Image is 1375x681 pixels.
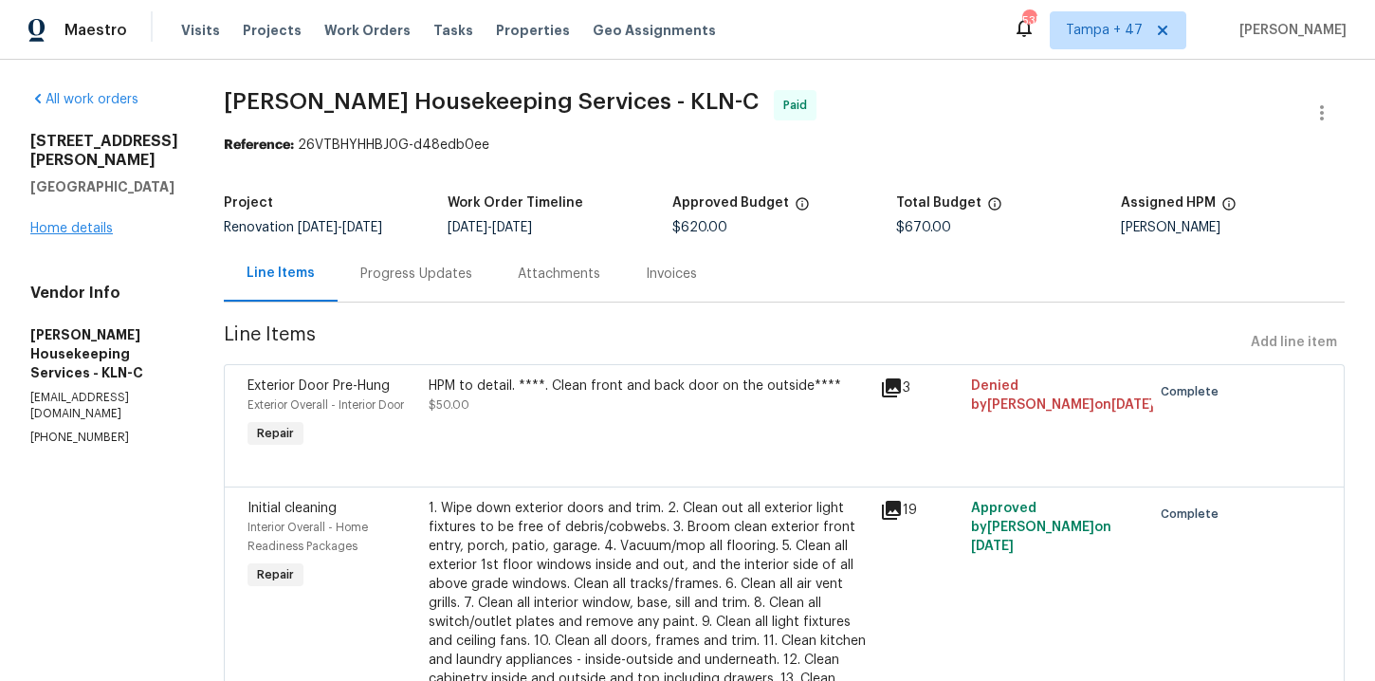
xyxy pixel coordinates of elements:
[224,138,294,152] b: Reference:
[247,379,390,393] span: Exterior Door Pre-Hung
[30,390,178,422] p: [EMAIL_ADDRESS][DOMAIN_NAME]
[492,221,532,234] span: [DATE]
[448,221,532,234] span: -
[224,136,1345,155] div: 26VTBHYHHBJ0G-d48edb0ee
[672,221,727,234] span: $620.00
[971,379,1154,412] span: Denied by [PERSON_NAME] on
[30,93,138,106] a: All work orders
[1221,196,1237,221] span: The hpm assigned to this work order.
[448,221,487,234] span: [DATE]
[64,21,127,40] span: Maestro
[1121,221,1345,234] div: [PERSON_NAME]
[429,399,469,411] span: $50.00
[247,522,368,552] span: Interior Overall - Home Readiness Packages
[249,565,302,584] span: Repair
[896,196,981,210] h5: Total Budget
[30,222,113,235] a: Home details
[30,177,178,196] h5: [GEOGRAPHIC_DATA]
[1066,21,1143,40] span: Tampa + 47
[518,265,600,284] div: Attachments
[987,196,1002,221] span: The total cost of line items that have been proposed by Opendoor. This sum includes line items th...
[224,221,382,234] span: Renovation
[880,377,959,399] div: 3
[243,21,302,40] span: Projects
[342,221,382,234] span: [DATE]
[1232,21,1347,40] span: [PERSON_NAME]
[971,540,1014,553] span: [DATE]
[783,96,815,115] span: Paid
[593,21,716,40] span: Geo Assignments
[433,24,473,37] span: Tasks
[30,284,178,303] h4: Vendor Info
[1022,11,1036,30] div: 535
[247,502,337,515] span: Initial cleaning
[324,21,411,40] span: Work Orders
[181,21,220,40] span: Visits
[224,196,273,210] h5: Project
[429,377,870,396] div: HPM to detail. ****. Clean front and back door on the outside****
[30,132,178,170] h2: [STREET_ADDRESS][PERSON_NAME]
[672,196,789,210] h5: Approved Budget
[224,325,1243,360] span: Line Items
[880,499,959,522] div: 19
[30,325,178,382] h5: [PERSON_NAME] Housekeeping Services - KLN-C
[247,399,404,411] span: Exterior Overall - Interior Door
[298,221,338,234] span: [DATE]
[646,265,697,284] div: Invoices
[224,90,759,113] span: [PERSON_NAME] Housekeeping Services - KLN-C
[896,221,951,234] span: $670.00
[30,430,178,446] p: [PHONE_NUMBER]
[1121,196,1216,210] h5: Assigned HPM
[448,196,583,210] h5: Work Order Timeline
[1111,398,1154,412] span: [DATE]
[360,265,472,284] div: Progress Updates
[1161,382,1226,401] span: Complete
[971,502,1111,553] span: Approved by [PERSON_NAME] on
[795,196,810,221] span: The total cost of line items that have been approved by both Opendoor and the Trade Partner. This...
[1161,505,1226,524] span: Complete
[298,221,382,234] span: -
[496,21,570,40] span: Properties
[247,264,315,283] div: Line Items
[249,424,302,443] span: Repair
